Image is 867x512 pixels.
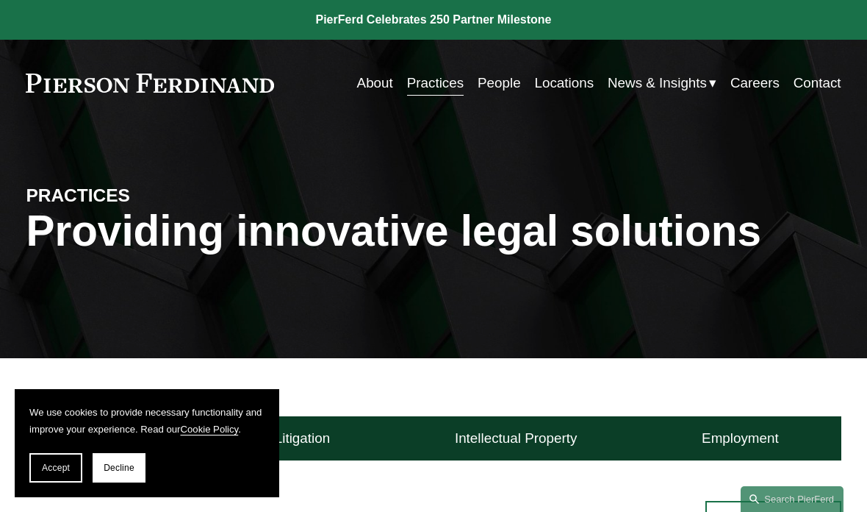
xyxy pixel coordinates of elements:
[181,424,239,435] a: Cookie Policy
[26,184,229,207] h4: PRACTICES
[93,453,145,483] button: Decline
[608,71,707,96] span: News & Insights
[455,430,577,447] h4: Intellectual Property
[357,69,393,97] a: About
[730,69,780,97] a: Careers
[702,430,779,447] h4: Employment
[741,486,843,512] a: Search this site
[407,69,464,97] a: Practices
[42,463,70,473] span: Accept
[535,69,594,97] a: Locations
[104,463,134,473] span: Decline
[26,207,841,256] h1: Providing innovative legal solutions
[15,389,279,497] section: Cookie banner
[608,69,716,97] a: folder dropdown
[29,404,265,438] p: We use cookies to provide necessary functionality and improve your experience. Read our .
[29,453,82,483] button: Accept
[275,430,330,447] h4: Litigation
[794,69,841,97] a: Contact
[478,69,521,97] a: People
